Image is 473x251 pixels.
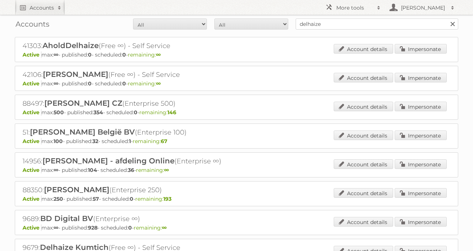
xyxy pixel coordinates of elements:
[334,44,393,54] a: Account details
[54,224,58,231] strong: ∞
[163,196,171,202] strong: 193
[139,109,176,116] span: remaining:
[134,109,137,116] strong: 0
[93,196,99,202] strong: 57
[395,159,447,169] a: Impersonate
[54,167,58,173] strong: ∞
[128,167,134,173] strong: 36
[23,51,450,58] p: max: - published: - scheduled: -
[93,109,103,116] strong: 354
[23,51,41,58] span: Active
[334,73,393,82] a: Account details
[334,102,393,111] a: Account details
[334,188,393,198] a: Account details
[122,51,126,58] strong: 0
[336,4,373,11] h2: More tools
[334,130,393,140] a: Account details
[162,224,167,231] strong: ∞
[88,80,92,87] strong: 0
[54,109,64,116] strong: 500
[88,51,92,58] strong: 0
[167,109,176,116] strong: 146
[135,196,171,202] span: remaining:
[44,185,109,194] span: [PERSON_NAME]
[23,167,450,173] p: max: - published: - scheduled: -
[23,99,281,108] h2: 88497: (Enterprise 500)
[122,80,126,87] strong: 0
[92,138,98,145] strong: 32
[54,196,63,202] strong: 250
[395,188,447,198] a: Impersonate
[395,73,447,82] a: Impersonate
[54,51,58,58] strong: ∞
[23,109,450,116] p: max: - published: - scheduled: -
[395,130,447,140] a: Impersonate
[334,159,393,169] a: Account details
[42,41,99,50] span: AholdDelhaize
[395,217,447,227] a: Impersonate
[23,224,41,231] span: Active
[23,224,450,231] p: max: - published: - scheduled: -
[23,196,450,202] p: max: - published: - scheduled: -
[30,4,54,11] h2: Accounts
[40,214,93,223] span: BD Digital BV
[134,224,167,231] span: remaining:
[23,109,41,116] span: Active
[88,224,98,231] strong: 928
[88,167,97,173] strong: 104
[54,80,58,87] strong: ∞
[156,80,161,87] strong: ∞
[23,214,281,224] h2: 9689: (Enterprise ∞)
[23,41,281,51] h2: 41303: (Free ∞) - Self Service
[128,80,161,87] span: remaining:
[23,128,281,137] h2: 51: (Enterprise 100)
[54,138,63,145] strong: 100
[128,51,161,58] span: remaining:
[43,70,108,79] span: [PERSON_NAME]
[23,138,450,145] p: max: - published: - scheduled: -
[44,99,122,108] span: [PERSON_NAME] CZ
[23,80,450,87] p: max: - published: - scheduled: -
[133,138,167,145] span: remaining:
[23,70,281,79] h2: 42106: (Free ∞) - Self Service
[399,4,447,11] h2: [PERSON_NAME]
[23,185,281,195] h2: 88350: (Enterprise 250)
[23,156,281,166] h2: 14956: (Enterprise ∞)
[334,217,393,227] a: Account details
[395,102,447,111] a: Impersonate
[129,138,131,145] strong: 1
[30,128,135,136] span: [PERSON_NAME] België BV
[164,167,169,173] strong: ∞
[395,44,447,54] a: Impersonate
[23,138,41,145] span: Active
[161,138,167,145] strong: 67
[128,224,132,231] strong: 0
[23,167,41,173] span: Active
[42,156,174,165] span: [PERSON_NAME] - afdeling Online
[23,80,41,87] span: Active
[156,51,161,58] strong: ∞
[136,167,169,173] span: remaining:
[130,196,133,202] strong: 0
[23,196,41,202] span: Active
